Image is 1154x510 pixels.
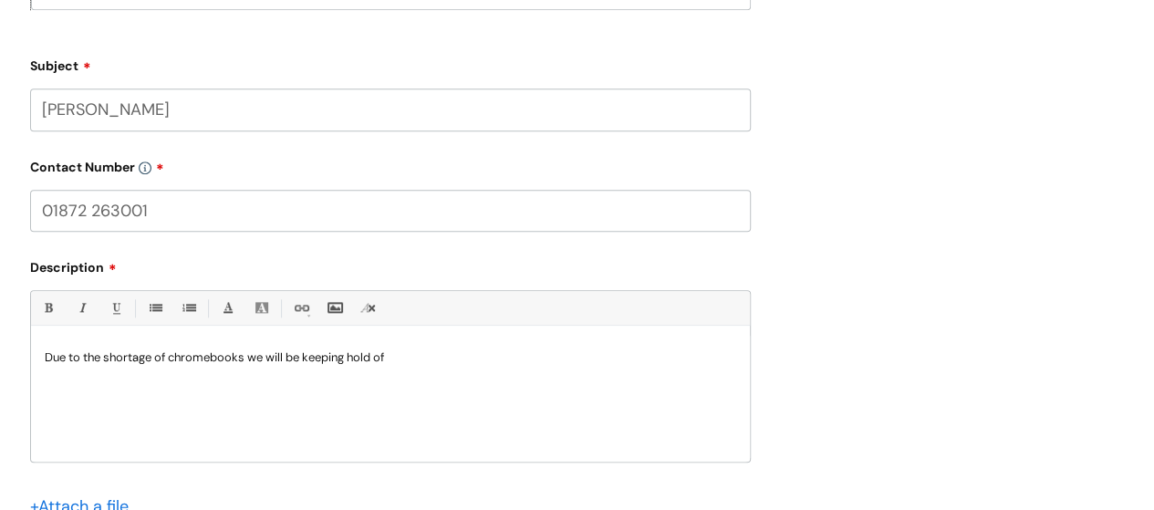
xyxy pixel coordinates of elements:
a: Back Color [250,297,273,319]
img: info-icon.svg [139,161,151,174]
a: Bold (Ctrl-B) [36,297,59,319]
label: Contact Number [30,153,751,175]
a: Underline(Ctrl-U) [104,297,127,319]
a: Italic (Ctrl-I) [70,297,93,319]
a: Font Color [216,297,239,319]
a: • Unordered List (Ctrl-Shift-7) [143,297,166,319]
a: Link [289,297,312,319]
a: Insert Image... [323,297,346,319]
a: 1. Ordered List (Ctrl-Shift-8) [177,297,200,319]
p: Due to the shortage of chromebooks we will be keeping hold of [45,349,736,366]
a: Remove formatting (Ctrl-\) [357,297,379,319]
label: Description [30,254,751,276]
label: Subject [30,52,751,74]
